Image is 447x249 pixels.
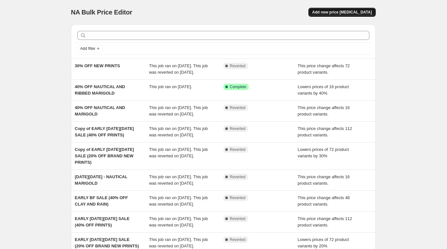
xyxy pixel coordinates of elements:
span: This job ran on [DATE]. This job was reverted on [DATE]. [149,174,208,186]
span: This job ran on [DATE]. This job was reverted on [DATE]. [149,105,208,116]
span: Add new price [MEDICAL_DATA] [312,10,372,15]
span: EARLY [DATE][DATE] SALE (40% OFF PRINTS) [75,216,130,227]
span: 40% OFF NAUTICAL AND RIBBED MARIGOLD [75,84,125,96]
span: Reverted [230,63,245,69]
span: EARLY BF SALE (40% OFF CLAY AND RAIN) [75,195,128,207]
span: Reverted [230,105,245,110]
span: This job ran on [DATE]. This job was reverted on [DATE]. [149,237,208,248]
span: Reverted [230,195,245,200]
span: This job ran on [DATE]. This job was reverted on [DATE]. [149,147,208,158]
span: Reverted [230,237,245,242]
span: Lowers prices of 72 product variants by 30% [298,147,349,158]
button: Add new price [MEDICAL_DATA] [308,8,376,17]
span: Reverted [230,126,245,131]
span: This job ran on [DATE]. This job was reverted on [DATE]. [149,126,208,137]
span: Reverted [230,216,245,221]
span: This price change affects 16 product variants. [298,105,350,116]
span: This price change affects 112 product variants. [298,126,352,137]
span: This price change affects 16 product variants. [298,174,350,186]
button: Add filter [77,45,103,52]
span: 30% OFF NEW PRINTS [75,63,120,68]
span: This price change affects 112 product variants. [298,216,352,227]
span: This job ran on [DATE]. [149,84,192,89]
span: Complete [230,84,246,89]
span: EARLY [DATE][DATE] SALE (20% OFF BRAND NEW PRINTS) [75,237,139,248]
span: This price change affects 72 product variants. [298,63,350,75]
span: Reverted [230,147,245,152]
span: This job ran on [DATE]. This job was reverted on [DATE]. [149,63,208,75]
span: This job ran on [DATE]. This job was reverted on [DATE]. [149,216,208,227]
span: 40% OFF NAUTICAL AND MARIGOLD [75,105,125,116]
span: [DATE][DATE] - NAUTICAL MARIGOLD [75,174,127,186]
span: NA Bulk Price Editor [71,9,132,16]
span: Copy of EARLY [DATE][DATE] SALE (20% OFF BRAND NEW PRINTS) [75,147,134,165]
span: This job ran on [DATE]. This job was reverted on [DATE]. [149,195,208,207]
span: Lowers prices of 16 product variants by 40% [298,84,349,96]
span: Reverted [230,174,245,180]
span: This price change affects 48 product variants. [298,195,350,207]
span: Add filter [80,46,95,51]
span: Lowers prices of 72 product variants by 20% [298,237,349,248]
span: Copy of EARLY [DATE][DATE] SALE (40% OFF PRINTS) [75,126,134,137]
